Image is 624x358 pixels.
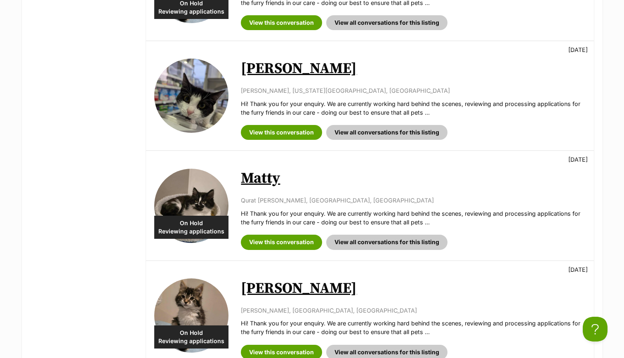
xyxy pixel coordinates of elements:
[154,227,228,236] span: Reviewing applications
[241,99,585,117] p: Hi! Thank you for your enquiry. We are currently working hard behind the scenes, reviewing and pr...
[154,7,228,16] span: Reviewing applications
[154,325,228,349] div: On Hold
[241,59,357,78] a: [PERSON_NAME]
[154,278,228,353] img: Colin
[241,279,357,298] a: [PERSON_NAME]
[568,265,588,274] p: [DATE]
[154,216,228,239] div: On Hold
[326,125,447,140] a: View all conversations for this listing
[241,15,322,30] a: View this conversation
[326,235,447,250] a: View all conversations for this listing
[568,155,588,164] p: [DATE]
[568,45,588,54] p: [DATE]
[241,235,322,250] a: View this conversation
[154,337,228,345] span: Reviewing applications
[154,59,228,133] img: Nora
[241,169,280,188] a: Matty
[241,125,322,140] a: View this conversation
[241,209,585,227] p: Hi! Thank you for your enquiry. We are currently working hard behind the scenes, reviewing and pr...
[154,169,228,243] img: Matty
[326,15,447,30] a: View all conversations for this listing
[241,306,585,315] p: [PERSON_NAME], [GEOGRAPHIC_DATA], [GEOGRAPHIC_DATA]
[583,317,608,342] iframe: Help Scout Beacon - Open
[241,319,585,337] p: Hi! Thank you for your enquiry. We are currently working hard behind the scenes, reviewing and pr...
[241,196,585,205] p: Qurat [PERSON_NAME], [GEOGRAPHIC_DATA], [GEOGRAPHIC_DATA]
[241,86,585,95] p: [PERSON_NAME], [US_STATE][GEOGRAPHIC_DATA], [GEOGRAPHIC_DATA]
